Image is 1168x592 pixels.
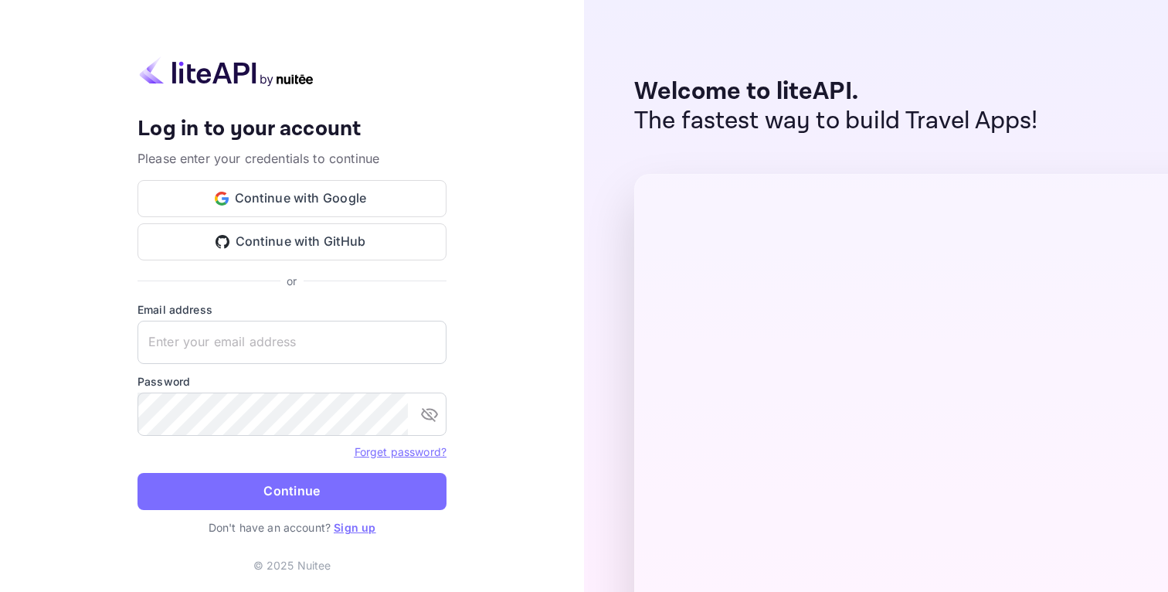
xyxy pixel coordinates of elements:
label: Password [138,373,446,390]
p: or [287,273,297,289]
p: Don't have an account? [138,519,446,536]
p: © 2025 Nuitee [253,557,331,573]
p: Please enter your credentials to continue [138,149,446,168]
a: Sign up [334,521,375,534]
img: liteapi [138,56,315,87]
p: The fastest way to build Travel Apps! [634,107,1038,136]
button: Continue with Google [138,180,446,217]
label: Email address [138,301,446,318]
p: Welcome to liteAPI. [634,77,1038,107]
button: Continue [138,473,446,510]
h4: Log in to your account [138,116,446,143]
button: toggle password visibility [414,399,445,430]
a: Forget password? [355,445,446,458]
button: Continue with GitHub [138,223,446,260]
input: Enter your email address [138,321,446,364]
a: Forget password? [355,444,446,459]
